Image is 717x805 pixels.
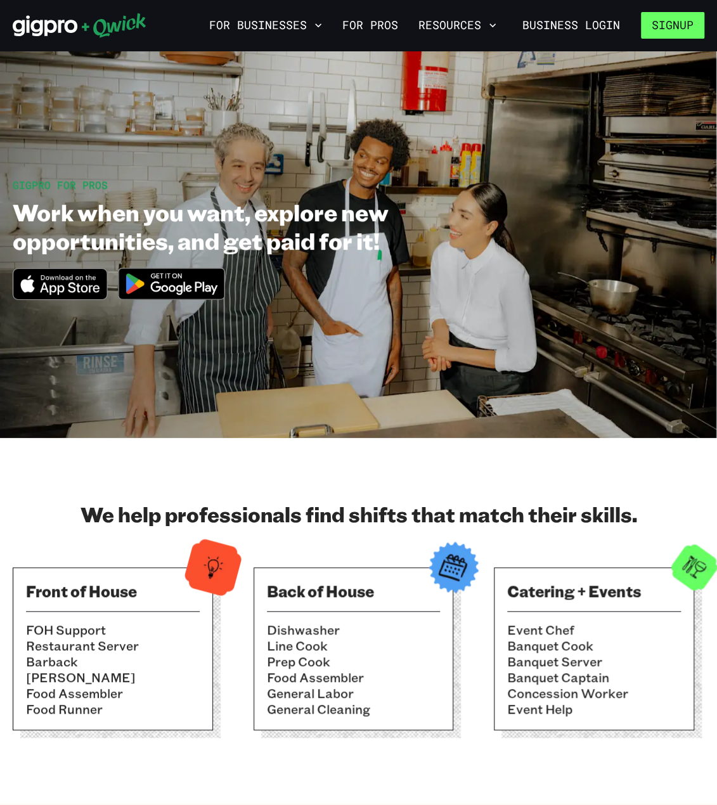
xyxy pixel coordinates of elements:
li: Restaurant Server [26,638,200,654]
a: Business Login [512,12,631,39]
li: Event Help [507,701,681,717]
li: Banquet Server [507,654,681,669]
img: Get it on Google Play [110,260,233,307]
h2: We help professionals find shifts that match their skills. [13,501,704,527]
li: [PERSON_NAME] [26,669,200,685]
a: Download on the App Store [13,289,108,302]
li: Food Assembler [26,685,200,701]
button: Signup [641,12,704,39]
h3: Back of House [267,581,441,601]
li: Concession Worker [507,685,681,701]
h3: Front of House [26,581,200,601]
li: Food Runner [26,701,200,717]
li: Prep Cook [267,654,441,669]
h3: Catering + Events [507,581,681,601]
a: For Pros [337,15,403,36]
li: Event Chef [507,622,681,638]
li: FOH Support [26,622,200,638]
li: Banquet Cook [507,638,681,654]
li: General Cleaning [267,701,441,717]
h1: Work when you want, explore new opportunities, and get paid for it! [13,198,428,255]
li: Barback [26,654,200,669]
li: Banquet Captain [507,669,681,685]
li: Food Assembler [267,669,441,685]
li: Dishwasher [267,622,441,638]
button: For Businesses [204,15,327,36]
li: General Labor [267,685,441,701]
button: Resources [413,15,501,36]
li: Line Cook [267,638,441,654]
span: GIGPRO FOR PROS [13,178,108,191]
